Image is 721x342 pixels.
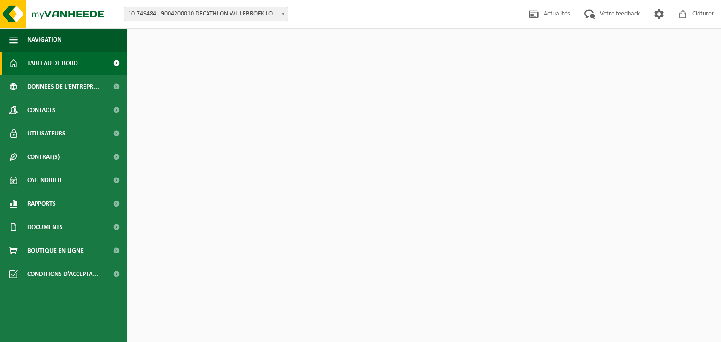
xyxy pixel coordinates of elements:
span: Documents [27,216,63,239]
span: 10-749484 - 9004200010 DECATHLON WILLEBROEK LOGISTIEK - WILLEBROEK [124,7,288,21]
span: Navigation [27,28,61,52]
span: Données de l'entrepr... [27,75,99,98]
span: Boutique en ligne [27,239,84,262]
span: Conditions d'accepta... [27,262,98,286]
span: Rapports [27,192,56,216]
span: Calendrier [27,169,61,192]
span: Contrat(s) [27,145,60,169]
span: 10-749484 - 9004200010 DECATHLON WILLEBROEK LOGISTIEK - WILLEBROEK [124,7,288,21]
span: Contacts [27,98,55,122]
span: Tableau de bord [27,52,78,75]
span: Utilisateurs [27,122,66,145]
